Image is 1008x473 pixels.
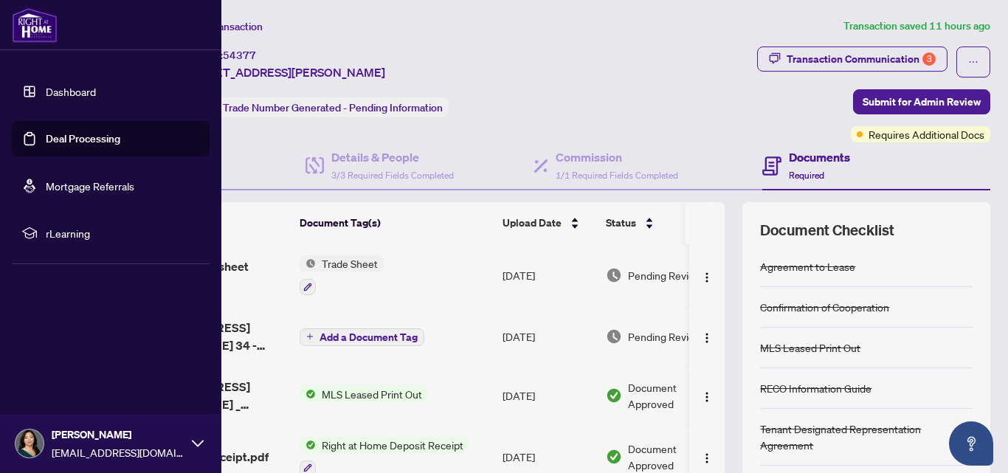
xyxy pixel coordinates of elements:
button: Status IconTrade Sheet [300,255,384,295]
img: Profile Icon [15,429,44,458]
img: Document Status [606,267,622,283]
span: Document Approved [628,441,719,473]
img: logo [12,7,58,43]
span: Document Approved [628,379,719,412]
img: Document Status [606,328,622,345]
h4: Documents [789,148,850,166]
h4: Details & People [331,148,454,166]
span: 1/1 Required Fields Completed [556,170,678,181]
span: Upload Date [503,215,562,231]
img: Status Icon [300,437,316,453]
button: Logo [695,325,719,348]
a: Deal Processing [46,132,120,145]
span: plus [306,333,314,340]
div: MLS Leased Print Out [760,339,860,356]
button: Submit for Admin Review [853,89,990,114]
span: Status [606,215,636,231]
td: [DATE] [497,244,600,307]
span: [EMAIL_ADDRESS][DOMAIN_NAME] [52,444,184,460]
span: Trade Sheet [316,255,384,272]
span: rLearning [46,225,199,241]
img: Logo [701,272,713,283]
td: [DATE] [497,307,600,366]
button: Logo [695,263,719,287]
h4: Commission [556,148,678,166]
div: Confirmation of Cooperation [760,299,889,315]
a: Dashboard [46,85,96,98]
span: View Transaction [184,20,263,33]
img: Document Status [606,449,622,465]
a: Mortgage Referrals [46,179,134,193]
th: Document Tag(s) [294,202,497,244]
button: Status IconMLS Leased Print Out [300,386,428,402]
img: Status Icon [300,386,316,402]
div: Tenant Designated Representation Agreement [760,421,973,453]
span: MLS Leased Print Out [316,386,428,402]
span: [STREET_ADDRESS][PERSON_NAME] [183,63,385,81]
span: Pending Review [628,267,702,283]
span: Required [789,170,824,181]
td: [DATE] [497,366,600,425]
img: Status Icon [300,255,316,272]
span: [PERSON_NAME] [52,427,184,443]
div: Agreement to Lease [760,258,855,275]
span: Right at Home Deposit Receipt [316,437,469,453]
div: 3 [922,52,936,66]
article: Transaction saved 11 hours ago [843,18,990,35]
span: ellipsis [968,57,978,67]
img: Document Status [606,387,622,404]
button: Transaction Communication3 [757,46,947,72]
button: Logo [695,384,719,407]
div: Transaction Communication [787,47,936,71]
span: Requires Additional Docs [869,126,984,142]
button: Open asap [949,421,993,466]
span: Document Checklist [760,220,894,241]
img: Logo [701,391,713,403]
span: Trade Number Generated - Pending Information [223,101,443,114]
button: Add a Document Tag [300,327,424,346]
button: Logo [695,445,719,469]
span: 54377 [223,49,256,62]
div: RECO Information Guide [760,380,871,396]
img: Logo [701,332,713,344]
span: Submit for Admin Review [863,90,981,114]
th: Upload Date [497,202,600,244]
span: Pending Review [628,328,702,345]
span: Add a Document Tag [320,332,418,342]
div: Status: [183,97,449,117]
button: Add a Document Tag [300,328,424,346]
img: Logo [701,452,713,464]
th: Status [600,202,725,244]
span: 3/3 Required Fields Completed [331,170,454,181]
